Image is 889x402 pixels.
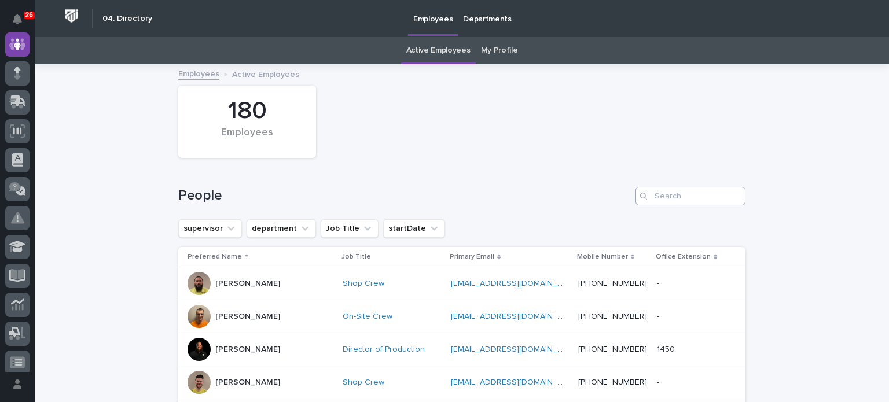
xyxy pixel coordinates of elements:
[188,250,242,263] p: Preferred Name
[657,276,662,289] p: -
[343,378,384,388] a: Shop Crew
[178,366,745,399] tr: [PERSON_NAME]Shop Crew [EMAIL_ADDRESS][DOMAIN_NAME] [PHONE_NUMBER]--
[198,97,296,126] div: 180
[178,219,242,238] button: supervisor
[657,375,662,388] p: -
[102,14,152,24] h2: 04. Directory
[247,219,316,238] button: department
[450,250,494,263] p: Primary Email
[215,345,280,355] p: [PERSON_NAME]
[232,67,299,80] p: Active Employees
[343,279,384,289] a: Shop Crew
[481,37,518,64] a: My Profile
[215,279,280,289] p: [PERSON_NAME]
[656,250,711,263] p: Office Extension
[343,345,425,355] a: Director of Production
[578,378,647,386] a: [PHONE_NUMBER]
[178,267,745,300] tr: [PERSON_NAME]Shop Crew [EMAIL_ADDRESS][DOMAIN_NAME] [PHONE_NUMBER]--
[321,219,379,238] button: Job Title
[578,312,647,320] a: [PHONE_NUMBER]
[578,279,647,287] a: [PHONE_NUMBER]
[383,219,445,238] button: startDate
[451,279,582,287] a: [EMAIL_ADDRESS][DOMAIN_NAME]
[178,300,745,333] tr: [PERSON_NAME]On-Site Crew [EMAIL_ADDRESS][DOMAIN_NAME] [PHONE_NUMBER]--
[178,333,745,366] tr: [PERSON_NAME]Director of Production [EMAIL_ADDRESS][DOMAIN_NAME] [PHONE_NUMBER]14501450
[343,312,392,322] a: On-Site Crew
[341,250,371,263] p: Job Title
[577,250,628,263] p: Mobile Number
[61,5,82,27] img: Workspace Logo
[14,14,30,32] div: Notifications26
[451,312,582,320] a: [EMAIL_ADDRESS][DOMAIN_NAME]
[5,7,30,31] button: Notifications
[25,11,33,19] p: 26
[657,309,662,322] p: -
[406,37,471,64] a: Active Employees
[215,312,280,322] p: [PERSON_NAME]
[635,187,745,205] input: Search
[178,67,219,80] a: Employees
[578,345,647,353] a: [PHONE_NUMBER]
[451,378,582,386] a: [EMAIL_ADDRESS][DOMAIN_NAME]
[215,378,280,388] p: [PERSON_NAME]
[178,187,631,204] h1: People
[657,342,677,355] p: 1450
[198,127,296,151] div: Employees
[451,345,582,353] a: [EMAIL_ADDRESS][DOMAIN_NAME]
